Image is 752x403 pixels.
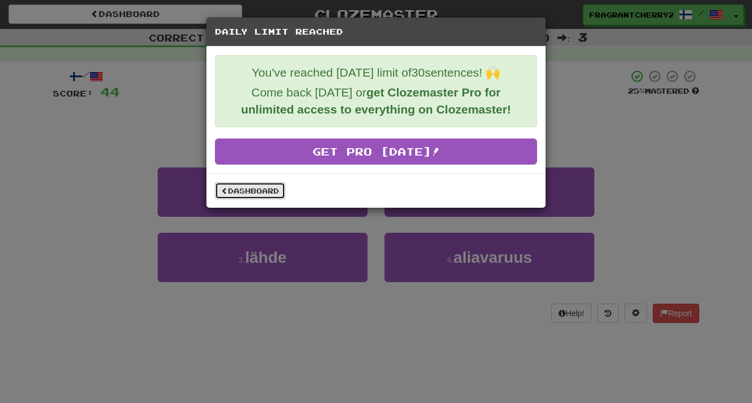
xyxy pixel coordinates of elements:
[224,64,528,81] p: You've reached [DATE] limit of 30 sentences! 🙌
[224,84,528,118] p: Come back [DATE] or
[215,26,537,37] h5: Daily Limit Reached
[215,138,537,165] a: Get Pro [DATE]!
[215,182,285,199] a: Dashboard
[241,86,511,116] strong: get Clozemaster Pro for unlimited access to everything on Clozemaster!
